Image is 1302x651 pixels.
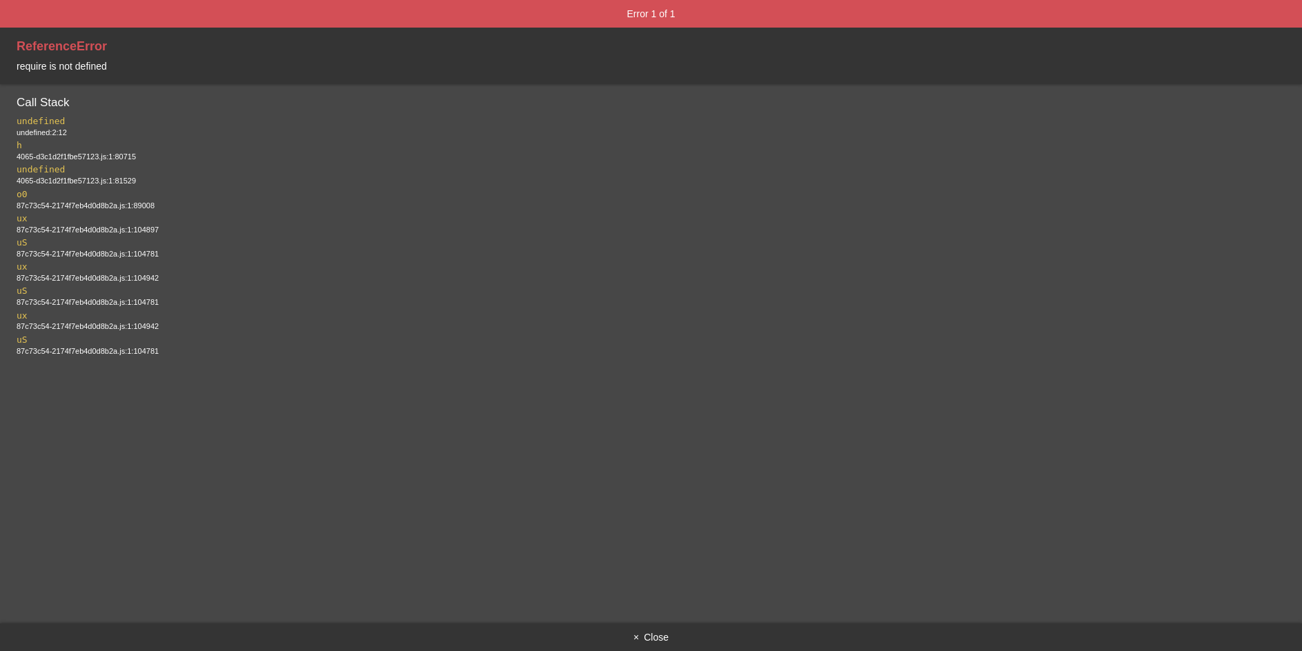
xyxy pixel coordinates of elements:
[17,346,1285,356] div: 87c73c54-2174f7eb4d0d8b2a.js:1:104781
[17,128,1285,137] div: undefined:2:12
[17,213,28,223] code: ux
[17,152,1285,161] div: 4065-d3c1d2f1fbe57123.js:1:80715
[17,176,1285,186] div: 4065-d3c1d2f1fbe57123.js:1:81529
[17,189,28,199] code: o0
[17,201,1285,210] div: 87c73c54-2174f7eb4d0d8b2a.js:1:89008
[17,95,1285,110] h4: Call Stack
[17,39,1285,54] h3: ReferenceError
[17,261,28,272] code: ux
[17,164,65,174] code: undefined
[17,321,1285,331] div: 87c73c54-2174f7eb4d0d8b2a.js:1:104942
[17,273,1285,283] div: 87c73c54-2174f7eb4d0d8b2a.js:1:104942
[17,286,28,296] code: uS
[17,140,22,150] code: h
[17,334,28,345] code: uS
[17,61,107,72] span: require is not defined
[17,249,1285,259] div: 87c73c54-2174f7eb4d0d8b2a.js:1:104781
[17,310,28,321] code: ux
[17,225,1285,234] div: 87c73c54-2174f7eb4d0d8b2a.js:1:104897
[17,116,65,126] code: undefined
[17,237,28,248] code: uS
[17,297,1285,307] div: 87c73c54-2174f7eb4d0d8b2a.js:1:104781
